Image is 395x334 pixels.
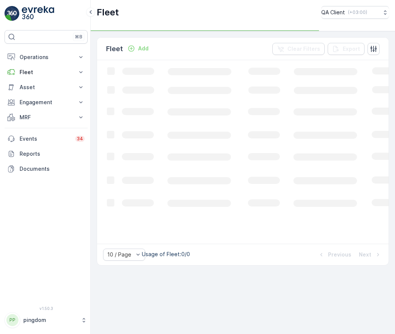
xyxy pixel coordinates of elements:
[5,80,88,95] button: Asset
[20,165,85,173] p: Documents
[317,250,352,259] button: Previous
[272,43,325,55] button: Clear Filters
[5,110,88,125] button: MRF
[75,34,82,40] p: ⌘B
[5,306,88,311] span: v 1.50.3
[5,131,88,146] a: Events34
[20,99,73,106] p: Engagement
[5,161,88,176] a: Documents
[328,251,351,258] p: Previous
[343,45,360,53] p: Export
[138,45,149,52] p: Add
[23,316,77,324] p: pingdom
[321,6,389,19] button: QA Client(+03:00)
[348,9,367,15] p: ( +03:00 )
[20,114,73,121] p: MRF
[328,43,365,55] button: Export
[142,250,190,258] p: Usage of Fleet : 0/0
[20,135,71,143] p: Events
[125,44,152,53] button: Add
[5,50,88,65] button: Operations
[5,6,20,21] img: logo
[20,68,73,76] p: Fleet
[20,83,73,91] p: Asset
[77,136,83,142] p: 34
[5,65,88,80] button: Fleet
[97,6,119,18] p: Fleet
[20,150,85,158] p: Reports
[5,146,88,161] a: Reports
[20,53,73,61] p: Operations
[5,95,88,110] button: Engagement
[321,9,345,16] p: QA Client
[106,44,123,54] p: Fleet
[359,251,371,258] p: Next
[6,314,18,326] div: PP
[358,250,383,259] button: Next
[5,312,88,328] button: PPpingdom
[22,6,54,21] img: logo_light-DOdMpM7g.png
[287,45,320,53] p: Clear Filters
